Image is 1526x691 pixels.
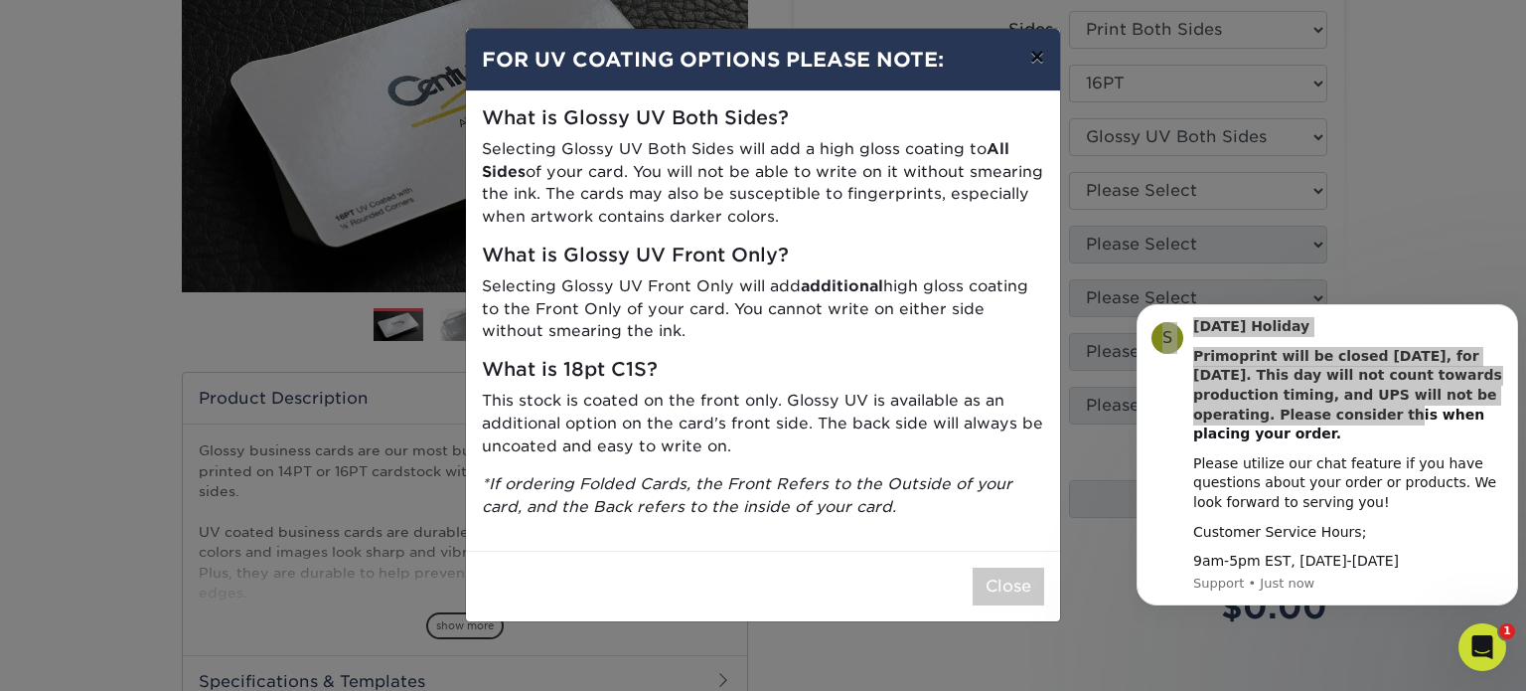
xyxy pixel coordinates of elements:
[1458,623,1506,671] iframe: Intercom live chat
[973,568,1044,605] button: Close
[1499,623,1515,639] span: 1
[482,474,1012,516] i: *If ordering Folded Cards, the Front Refers to the Outside of your card, and the Back refers to t...
[1014,29,1060,85] button: ×
[1129,294,1526,637] iframe: Intercom notifications message
[482,139,1009,181] strong: All Sides
[482,245,1044,267] h5: What is Glossy UV Front Only?
[482,107,1044,130] h5: What is Glossy UV Both Sides?
[482,138,1044,229] p: Selecting Glossy UV Both Sides will add a high gloss coating to of your card. You will not be abl...
[482,45,1044,75] h4: FOR UV COATING OPTIONS PLEASE NOTE:
[801,276,883,295] strong: additional
[482,275,1044,343] p: Selecting Glossy UV Front Only will add high gloss coating to the Front Only of your card. You ca...
[482,359,1044,382] h5: What is 18pt C1S?
[482,390,1044,457] p: This stock is coated on the front only. Glossy UV is available as an additional option on the car...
